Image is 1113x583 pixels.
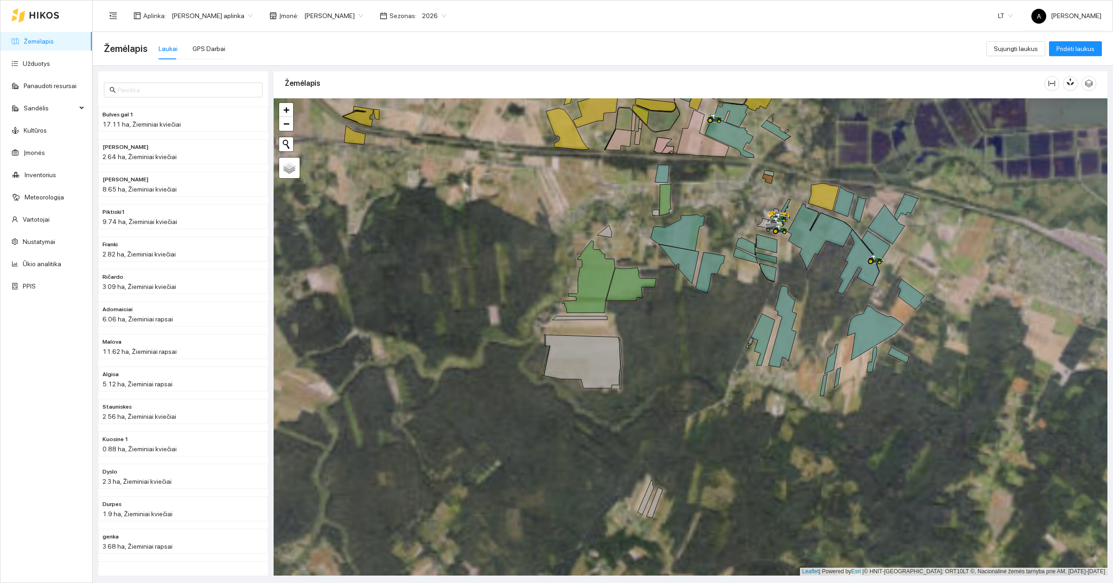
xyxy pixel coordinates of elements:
span: 1.9 ha, Žieminiai kviečiai [102,510,173,518]
span: Kuosine 1 [102,435,128,444]
span: calendar [380,12,387,19]
button: column-width [1044,76,1059,91]
span: + [283,104,289,115]
a: Leaflet [802,568,819,575]
span: genka [102,532,119,541]
span: Pridėti laukus [1056,44,1094,54]
span: 3.68 ha, Žieminiai rapsai [102,543,173,550]
span: 17.11 ha, Žieminiai kviečiai [102,121,181,128]
span: Dyslo [102,468,117,476]
span: Aplinka : [143,11,166,21]
span: 0.88 ha, Žieminiai kviečiai [102,445,177,453]
a: Nustatymai [23,238,55,245]
button: Pridėti laukus [1049,41,1102,56]
span: 2.56 ha, Žieminiai kviečiai [102,413,176,420]
a: Žemėlapis [24,38,54,45]
a: Pridėti laukus [1049,45,1102,52]
span: LT [998,9,1013,23]
span: Franki krapal [102,143,148,152]
span: 11.62 ha, Žieminiai rapsai [102,348,177,355]
span: 3.09 ha, Žieminiai kviečiai [102,283,176,290]
a: Inventorius [25,171,56,179]
span: A [1037,9,1041,24]
a: Ūkio analitika [23,260,61,268]
a: Vartotojai [23,216,50,223]
span: 9.74 ha, Žieminiai kviečiai [102,218,177,225]
div: | Powered by © HNIT-[GEOGRAPHIC_DATA]; ORT10LT ©, Nacionalinė žemės tarnyba prie AM, [DATE]-[DATE] [800,568,1107,576]
span: [PERSON_NAME] [1031,12,1101,19]
span: Franki [102,240,118,249]
span: 6.06 ha, Žieminiai rapsai [102,315,173,323]
span: shop [269,12,277,19]
a: Sujungti laukus [986,45,1045,52]
span: | [863,568,864,575]
button: Sujungti laukus [986,41,1045,56]
a: Zoom out [279,117,293,131]
span: 8.65 ha, Žieminiai kviečiai [102,186,177,193]
span: Jerzy Gvozdovicz aplinka [172,9,253,23]
span: Durpes [102,500,122,509]
span: 2.82 ha, Žieminiai kviečiai [102,250,176,258]
span: Bulves gal 1 [102,110,134,119]
a: Panaudoti resursai [24,82,77,90]
span: Malova [102,338,122,346]
a: PPIS [23,282,36,290]
span: 5.12 ha, Žieminiai rapsai [102,380,173,388]
button: menu-fold [104,6,122,25]
div: GPS Darbai [192,44,225,54]
span: Stauniskes [102,403,132,411]
a: Zoom in [279,103,293,117]
a: Įmonės [24,149,45,156]
span: 2.3 ha, Žieminiai kviečiai [102,478,172,485]
input: Paieška [118,85,257,95]
span: search [109,87,116,93]
span: Žemėlapis [104,41,147,56]
span: Jerzy Gvozdovič [304,9,363,23]
span: Piktiski1 [102,208,125,217]
a: Užduotys [23,60,50,67]
span: Konstantino nuoma [102,175,148,184]
div: Laukai [159,44,178,54]
span: layout [134,12,141,19]
span: Įmonė : [279,11,299,21]
span: Adomaiciai [102,305,133,314]
span: − [283,118,289,129]
span: Sandėlis [24,99,77,117]
span: Sujungti laukus [994,44,1038,54]
a: Esri [851,568,861,575]
span: 2026 [422,9,446,23]
span: 2.64 ha, Žieminiai kviečiai [102,153,177,160]
div: Žemėlapis [285,70,1044,96]
a: Meteorologija [25,193,64,201]
button: Initiate a new search [279,137,293,151]
a: Layers [279,158,300,178]
span: Algisa [102,370,119,379]
span: menu-fold [109,12,117,20]
span: Ričardo [102,273,123,282]
a: Kultūros [24,127,47,134]
span: Sezonas : [390,11,416,21]
span: column-width [1045,80,1059,87]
